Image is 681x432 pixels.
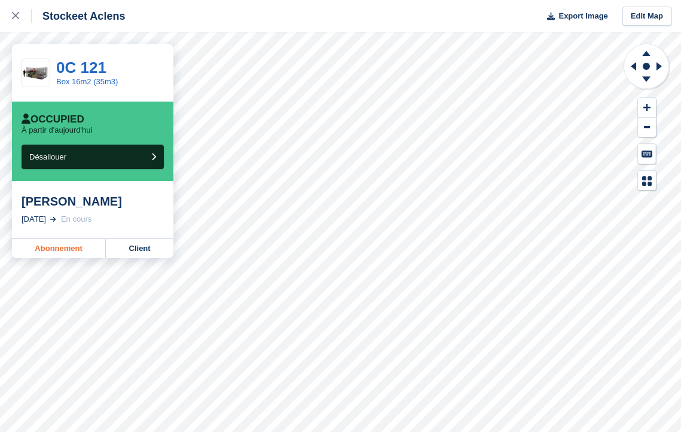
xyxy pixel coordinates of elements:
p: À partir d'aujourd'hui [22,125,92,135]
div: [DATE] [22,213,46,225]
div: Occupied [22,114,84,125]
span: Export Image [558,10,607,22]
img: 140-sqft-unit%202023-11-07%2015_55_05.jpg [22,63,50,84]
a: Box 16m2 (35m3) [56,77,118,86]
button: Zoom In [638,98,656,118]
span: Désallouer [29,152,66,161]
button: Export Image [540,7,608,26]
div: Stockeet Aclens [32,9,125,23]
button: Keyboard Shortcuts [638,144,656,164]
a: Abonnement [12,239,106,258]
button: Map Legend [638,171,656,191]
button: Désallouer [22,145,164,169]
a: Edit Map [622,7,671,26]
a: Client [106,239,173,258]
div: [PERSON_NAME] [22,194,164,209]
img: arrow-right-light-icn-cde0832a797a2874e46488d9cf13f60e5c3a73dbe684e267c42b8395dfbc2abf.svg [50,217,56,222]
button: Zoom Out [638,118,656,137]
a: 0C 121 [56,59,106,76]
div: En cours [61,213,91,225]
